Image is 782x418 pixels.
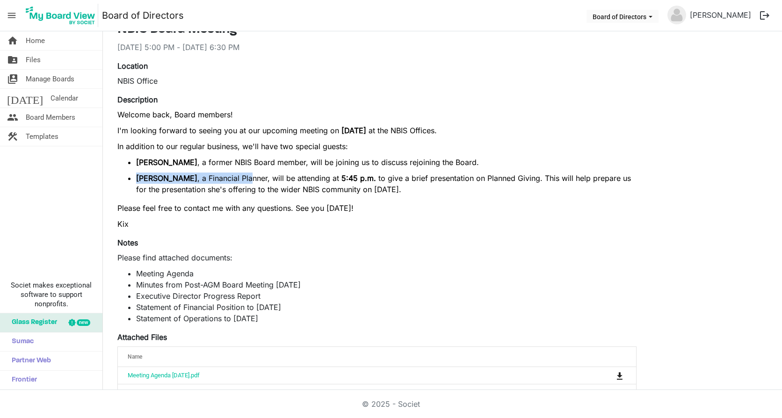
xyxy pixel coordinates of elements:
[117,141,637,152] p: In addition to our regular business, we'll have two special guests:
[4,281,98,309] span: Societ makes exceptional software to support nonprofits.
[755,6,775,25] button: logout
[7,50,18,69] span: folder_shared
[117,218,637,230] p: Kix
[341,126,366,135] b: [DATE]
[7,332,34,351] span: Sumac
[7,371,37,389] span: Frontier
[136,268,637,279] li: Meeting Agenda
[136,313,637,324] li: Statement of Operations to [DATE]
[117,109,637,120] p: Welcome back, Board members!
[77,319,90,326] div: new
[26,50,41,69] span: Files
[586,10,659,23] button: Board of Directors dropdownbutton
[23,4,102,27] a: My Board View Logo
[118,384,578,401] td: NBIS Board Meeting Minutes_POST AGM June2025.pdf is template cell column header Name
[136,173,637,195] p: , a Financial Planner, will be attending at to give a brief presentation on Planned Giving. This ...
[136,279,637,290] li: Minutes from Post-AGM Board Meeting [DATE]
[686,6,755,24] a: [PERSON_NAME]
[117,237,138,248] label: Notes
[578,384,636,401] td: is Command column column header
[118,367,578,384] td: Meeting Agenda September 2025.pdf is template cell column header Name
[117,94,158,105] label: Description
[26,127,58,146] span: Templates
[117,332,167,343] label: Attached Files
[128,353,142,360] span: Name
[51,89,78,108] span: Calendar
[7,108,18,127] span: people
[7,313,57,332] span: Glass Register
[362,399,420,409] a: © 2025 - Societ
[578,367,636,384] td: is Command column column header
[26,108,75,127] span: Board Members
[117,75,637,86] div: NBIS Office
[7,89,43,108] span: [DATE]
[341,173,376,183] b: 5:45 p.m.
[136,158,197,167] b: [PERSON_NAME]
[128,372,200,379] a: Meeting Agenda [DATE].pdf
[613,386,626,399] button: Download
[7,127,18,146] span: construction
[117,60,148,72] label: Location
[7,70,18,88] span: switch_account
[136,157,637,168] p: , a former NBIS Board member, will be joining us to discuss rejoining the Board.
[7,352,51,370] span: Partner Web
[136,302,637,313] li: Statement of Financial Position to [DATE]
[23,4,98,27] img: My Board View Logo
[117,252,637,263] p: Please find attached documents:
[117,42,637,53] div: [DATE] 5:00 PM - [DATE] 6:30 PM
[7,31,18,50] span: home
[102,6,184,25] a: Board of Directors
[117,125,637,136] p: I'm looking forward to seeing you at our upcoming meeting on at the NBIS Offices.
[136,290,637,302] li: Executive Director Progress Report
[117,202,637,214] p: Please feel free to contact me with any questions. See you [DATE]!
[613,369,626,382] button: Download
[26,31,45,50] span: Home
[136,173,197,183] b: [PERSON_NAME]
[26,70,74,88] span: Manage Boards
[3,7,21,24] span: menu
[667,6,686,24] img: no-profile-picture.svg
